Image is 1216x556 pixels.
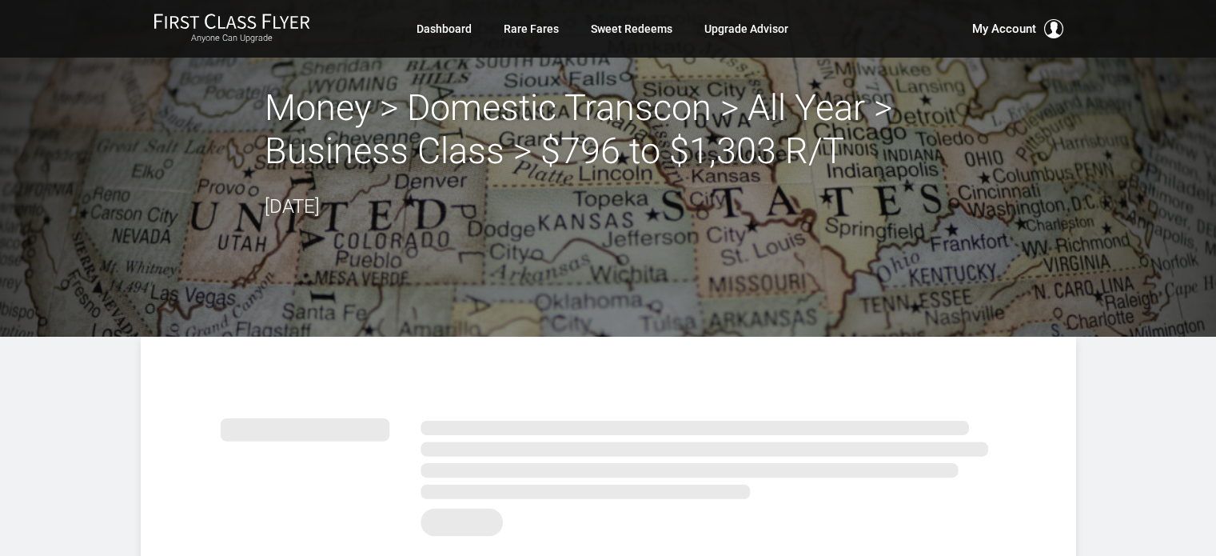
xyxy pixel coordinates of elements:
[265,195,320,218] time: [DATE]
[504,14,559,43] a: Rare Fares
[153,13,310,30] img: First Class Flyer
[591,14,672,43] a: Sweet Redeems
[972,19,1063,38] button: My Account
[972,19,1036,38] span: My Account
[704,14,788,43] a: Upgrade Advisor
[153,13,310,45] a: First Class FlyerAnyone Can Upgrade
[265,86,952,173] h2: Money > Domestic Transcon > All Year > Business Class > $796 to $1,303 R/T
[153,33,310,44] small: Anyone Can Upgrade
[417,14,472,43] a: Dashboard
[221,401,996,546] img: summary.svg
